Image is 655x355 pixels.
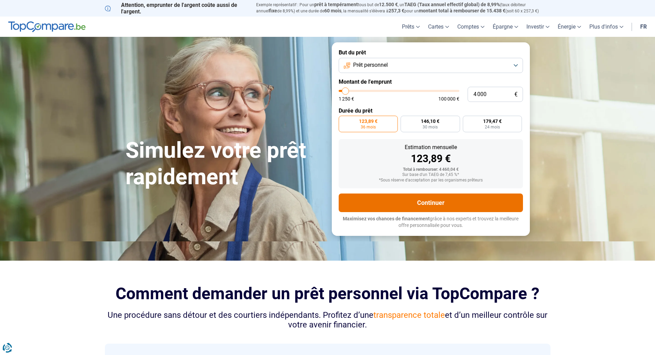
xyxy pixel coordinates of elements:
[353,61,388,69] span: Prêt personnel
[344,145,517,150] div: Estimation mensuelle
[339,216,523,229] p: grâce à nos experts et trouvez la meilleure offre personnalisée pour vous.
[344,173,517,177] div: Sur base d'un TAEG de 7,45 %*
[554,17,585,37] a: Énergie
[344,167,517,172] div: Total à rembourser: 4 460,04 €
[125,137,324,190] h1: Simulez votre prêt rapidement
[404,2,500,7] span: TAEG (Taux annuel effectif global) de 8,99%
[373,310,445,320] span: transparence totale
[421,119,439,124] span: 146,10 €
[314,2,358,7] span: prêt à tempérament
[324,8,341,13] span: 60 mois
[344,178,517,183] div: *Sous réserve d'acceptation par les organismes prêteurs
[339,58,523,73] button: Prêt personnel
[419,8,505,13] span: montant total à rembourser de 15.438 €
[256,2,550,14] p: Exemple représentatif : Pour un tous but de , un (taux débiteur annuel de 8,99%) et une durée de ...
[483,119,502,124] span: 179,47 €
[339,107,523,114] label: Durée du prêt
[105,284,550,303] h2: Comment demander un prêt personnel via TopCompare ?
[343,216,430,221] span: Maximisez vos chances de financement
[389,8,404,13] span: 257,3 €
[438,96,459,101] span: 100 000 €
[398,17,424,37] a: Prêts
[636,17,651,37] a: fr
[514,92,517,97] span: €
[339,49,523,56] label: But du prêt
[585,17,627,37] a: Plus d'infos
[361,125,376,129] span: 36 mois
[8,21,86,32] img: TopCompare
[453,17,489,37] a: Comptes
[359,119,378,124] span: 123,89 €
[339,194,523,212] button: Continuer
[339,96,354,101] span: 1 250 €
[379,2,398,7] span: 12.500 €
[105,2,248,15] p: Attention, emprunter de l'argent coûte aussi de l'argent.
[522,17,554,37] a: Investir
[424,17,453,37] a: Cartes
[423,125,438,129] span: 30 mois
[269,8,277,13] span: fixe
[489,17,522,37] a: Épargne
[105,310,550,330] div: Une procédure sans détour et des courtiers indépendants. Profitez d’une et d’un meilleur contrôle...
[485,125,500,129] span: 24 mois
[344,154,517,164] div: 123,89 €
[339,79,523,85] label: Montant de l'emprunt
